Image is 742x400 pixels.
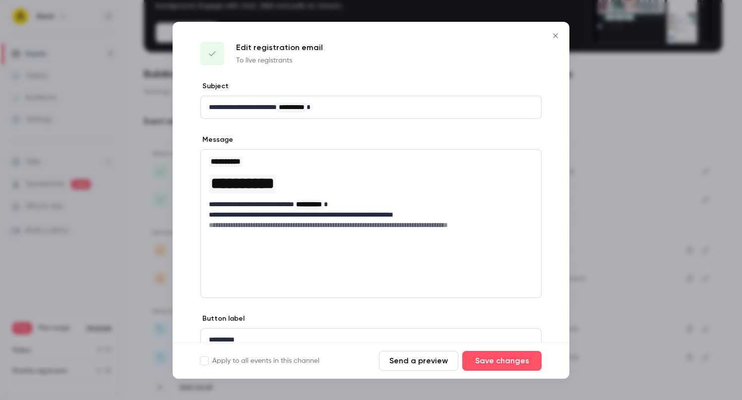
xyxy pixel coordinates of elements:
button: Send a preview [379,351,458,371]
label: Message [200,135,233,145]
button: Save changes [462,351,542,371]
button: Close [546,26,565,46]
div: editor [201,150,541,236]
p: Edit registration email [236,42,323,54]
div: editor [201,329,541,351]
div: editor [201,96,541,118]
p: To live registrants [236,56,323,65]
label: Apply to all events in this channel [200,356,319,366]
label: Subject [200,81,229,91]
label: Button label [200,314,245,324]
